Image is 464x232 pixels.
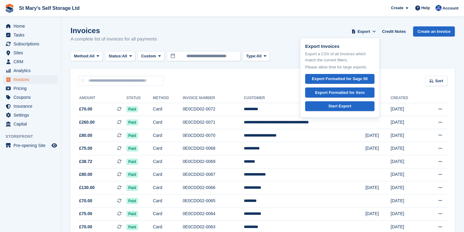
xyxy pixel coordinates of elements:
span: Type: [246,53,257,59]
td: 0E0CDD02-0066 [183,181,244,195]
td: [DATE] [365,129,390,142]
span: Paid [126,198,138,204]
td: 0E0CDD02-0068 [183,142,244,155]
span: Help [421,5,430,11]
td: [DATE] [391,168,424,181]
span: Tasks [13,31,50,39]
span: £75.00 [79,145,92,152]
span: £38.72 [79,158,92,165]
span: Pricing [13,84,50,93]
button: Export [350,26,377,37]
td: 0E0CDD02-0065 [183,194,244,207]
span: Storefront [6,133,61,140]
td: Card [153,155,183,168]
a: Export Formatted for Xero [305,87,374,98]
span: All [90,53,95,59]
p: Export a CSV of all Invoices which match the current filters. [305,51,374,63]
th: Created [391,93,424,103]
td: [DATE] [391,181,424,195]
span: All [122,53,127,59]
span: Paid [126,159,138,165]
th: Method [153,93,183,103]
span: Sites [13,48,50,57]
td: [DATE] [391,116,424,129]
a: menu [3,57,58,66]
span: Paid [126,106,138,112]
span: Paid [126,172,138,178]
p: Please allow time for large exports. [305,64,374,70]
span: Create [391,5,403,11]
a: menu [3,93,58,102]
span: £260.00 [79,119,95,126]
span: Method: [74,53,90,59]
span: Sort [435,78,443,84]
td: [DATE] [365,142,390,155]
a: menu [3,120,58,128]
span: £130.00 [79,184,95,191]
td: Card [153,194,183,207]
span: Coupons [13,93,50,102]
span: £70.00 [79,224,92,230]
a: Credit Notes [380,26,408,37]
td: Card [153,116,183,129]
span: £70.00 [79,106,92,112]
th: Status [126,93,153,103]
p: A complete list of invoices for all payments [71,36,157,43]
td: 0E0CDD02-0072 [183,103,244,116]
td: Card [153,181,183,195]
span: Paid [126,185,138,191]
img: Matthew Keenan [435,5,442,11]
span: CRM [13,57,50,66]
span: Insurance [13,102,50,110]
span: All [256,53,262,59]
span: Account [443,5,458,11]
span: Subscriptions [13,40,50,48]
td: [DATE] [365,181,390,195]
td: 0E0CDD02-0070 [183,129,244,142]
td: 0E0CDD02-0067 [183,168,244,181]
span: Export [358,29,370,35]
span: Custom [141,53,156,59]
td: [DATE] [391,155,424,168]
a: menu [3,48,58,57]
td: 0E0CDD02-0069 [183,155,244,168]
td: 0E0CDD02-0071 [183,116,244,129]
span: Paid [126,224,138,230]
td: Card [153,207,183,221]
a: menu [3,111,58,119]
td: [DATE] [391,207,424,221]
td: [DATE] [391,103,424,116]
td: [DATE] [391,129,424,142]
span: Invoices [13,75,50,84]
span: Capital [13,120,50,128]
a: Start Export [305,101,374,111]
div: Start Export [328,103,351,109]
button: Status: All [105,51,135,61]
span: Settings [13,111,50,119]
a: Export Formatted for Sage 50 [305,74,374,84]
th: Customer [244,93,365,103]
h1: Invoices [71,26,157,35]
span: Pre-opening Site [13,141,50,150]
td: [DATE] [365,207,390,221]
span: Status: [109,53,122,59]
td: Card [153,168,183,181]
button: Type: All [243,51,270,61]
p: Export Invoices [305,43,374,50]
span: £80.00 [79,171,92,178]
a: menu [3,66,58,75]
a: menu [3,84,58,93]
a: menu [3,22,58,30]
a: Preview store [51,142,58,149]
span: Paid [126,133,138,139]
span: Paid [126,119,138,126]
td: [DATE] [391,142,424,155]
div: Export Formatted for Xero [315,90,365,96]
span: £75.00 [79,211,92,217]
span: £70.00 [79,198,92,204]
span: Analytics [13,66,50,75]
a: menu [3,40,58,48]
span: Home [13,22,50,30]
a: menu [3,141,58,150]
span: Paid [126,211,138,217]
